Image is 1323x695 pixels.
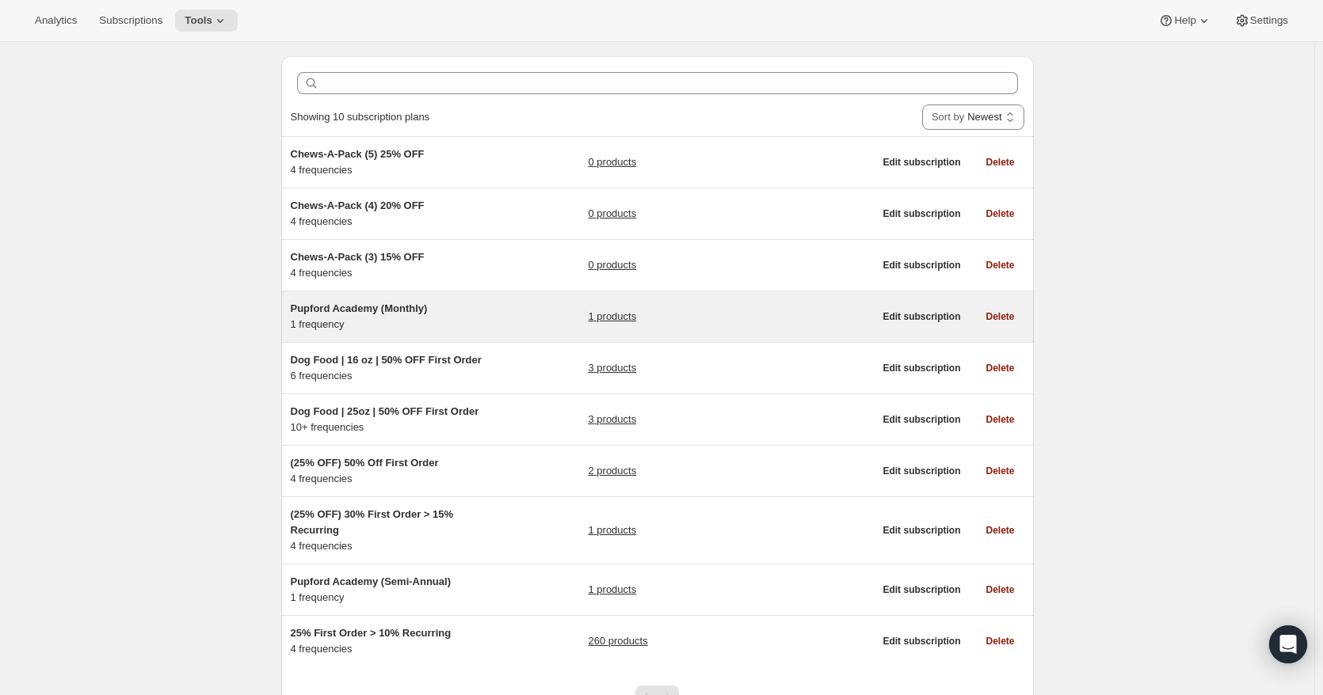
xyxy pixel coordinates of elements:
[873,460,970,482] button: Edit subscription
[986,156,1014,169] span: Delete
[291,575,451,587] span: Pupford Academy (Semi-Annual)
[588,206,636,222] a: 0 products
[883,413,960,426] span: Edit subscription
[185,14,212,27] span: Tools
[291,249,489,281] div: 4 frequencies
[873,357,970,379] button: Edit subscription
[986,362,1014,374] span: Delete
[291,574,489,606] div: 1 frequency
[883,207,960,220] span: Edit subscription
[90,9,172,32] button: Subscriptions
[883,156,960,169] span: Edit subscription
[588,412,636,427] a: 3 products
[35,14,77,27] span: Analytics
[883,465,960,477] span: Edit subscription
[883,524,960,537] span: Edit subscription
[976,408,1024,431] button: Delete
[976,519,1024,541] button: Delete
[291,198,489,230] div: 4 frequencies
[986,310,1014,323] span: Delete
[976,203,1024,225] button: Delete
[291,627,452,639] span: 25% First Order > 10% Recurring
[873,151,970,173] button: Edit subscription
[291,508,454,536] span: (25% OFF) 30% First Order > 15% Recurring
[873,306,970,328] button: Edit subscription
[1250,14,1288,27] span: Settings
[1269,625,1307,663] div: Open Intercom Messenger
[588,633,647,649] a: 260 products
[883,583,960,596] span: Edit subscription
[873,579,970,601] button: Edit subscription
[291,301,489,332] div: 1 frequency
[588,154,636,170] a: 0 products
[976,151,1024,173] button: Delete
[291,148,425,160] span: Chews-A-Pack (5) 25% OFF
[291,507,489,554] div: 4 frequencies
[291,405,479,417] span: Dog Food | 25oz | 50% OFF First Order
[291,199,425,211] span: Chews-A-Pack (4) 20% OFF
[986,583,1014,596] span: Delete
[986,207,1014,220] span: Delete
[588,582,636,598] a: 1 products
[1149,9,1221,32] button: Help
[291,404,489,435] div: 10+ frequencies
[588,309,636,325] a: 1 products
[1174,14,1195,27] span: Help
[25,9,86,32] button: Analytics
[986,259,1014,272] span: Delete
[976,254,1024,276] button: Delete
[986,524,1014,537] span: Delete
[588,463,636,479] a: 2 products
[986,635,1014,648] span: Delete
[291,354,482,366] span: Dog Food | 16 oz | 50% OFF First Order
[883,635,960,648] span: Edit subscription
[588,360,636,376] a: 3 products
[175,9,238,32] button: Tools
[873,630,970,652] button: Edit subscription
[291,352,489,384] div: 6 frequencies
[976,357,1024,379] button: Delete
[986,465,1014,477] span: Delete
[873,203,970,225] button: Edit subscription
[873,519,970,541] button: Edit subscription
[588,257,636,273] a: 0 products
[291,146,489,178] div: 4 frequencies
[976,306,1024,328] button: Delete
[1225,9,1298,32] button: Settings
[291,111,430,123] span: Showing 10 subscription plans
[986,413,1014,426] span: Delete
[99,14,162,27] span: Subscriptions
[588,522,636,538] a: 1 products
[291,302,428,314] span: Pupford Academy (Monthly)
[291,625,489,657] div: 4 frequencies
[291,251,425,263] span: Chews-A-Pack (3) 15% OFF
[291,455,489,487] div: 4 frequencies
[883,259,960,272] span: Edit subscription
[976,630,1024,652] button: Delete
[291,457,439,469] span: (25% OFF) 50% Off First Order
[883,362,960,374] span: Edit subscription
[976,460,1024,482] button: Delete
[883,310,960,323] span: Edit subscription
[873,254,970,276] button: Edit subscription
[873,408,970,431] button: Edit subscription
[976,579,1024,601] button: Delete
